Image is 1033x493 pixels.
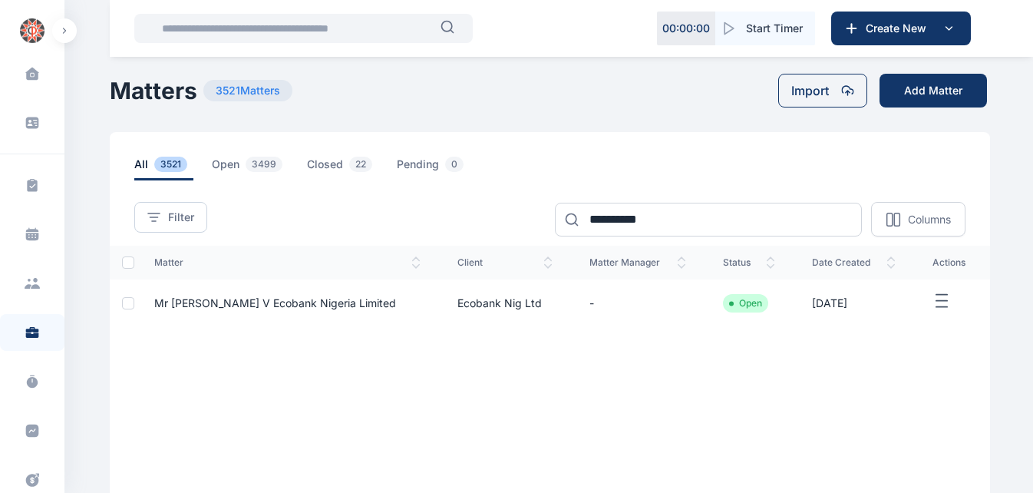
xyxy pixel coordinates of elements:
span: actions [932,256,972,269]
button: Start Timer [715,12,815,45]
span: 3521 Matters [203,80,292,101]
a: pending0 [397,157,488,180]
button: Import [778,74,867,108]
span: pending [397,157,470,180]
a: open3499 [212,157,307,180]
span: closed [307,157,378,180]
span: Start Timer [746,21,803,36]
button: Add Matter [880,74,987,108]
td: [DATE] [794,280,914,327]
span: all [134,157,193,180]
span: 0 [445,157,464,172]
span: date created [812,256,896,269]
span: 3521 [154,157,187,172]
p: Columns [908,212,951,227]
span: 3499 [246,157,282,172]
span: 22 [349,157,372,172]
h1: Matters [110,77,197,104]
span: Filter [168,210,194,225]
td: Ecobank Nig Ltd [439,280,571,327]
a: closed22 [307,157,397,180]
span: client [457,256,553,269]
p: 00 : 00 : 00 [662,21,710,36]
span: Create New [860,21,939,36]
span: matter manager [589,256,686,269]
span: status [723,256,775,269]
button: Columns [871,202,965,237]
td: - [571,280,705,327]
li: Open [729,297,762,309]
button: Create New [831,12,971,45]
span: matter [154,256,421,269]
button: Filter [134,202,207,233]
span: open [212,157,289,180]
a: Mr [PERSON_NAME] v Ecobank Nigeria Limited [154,296,396,309]
a: all3521 [134,157,212,180]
